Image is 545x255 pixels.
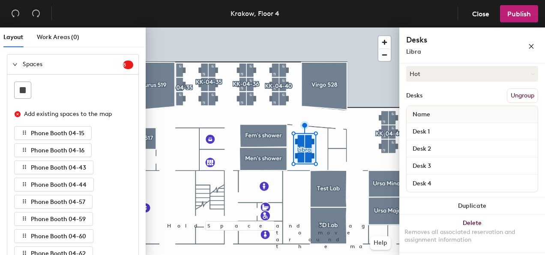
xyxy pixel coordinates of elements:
span: Phone Booth 04-59 [31,216,86,223]
span: Phone Booth 04-44 [31,181,87,188]
button: Phone Booth 04-15 [14,126,92,140]
span: Close [472,10,489,18]
span: Phone Booth 04-16 [31,147,84,154]
button: Redo (⌘ + ⇧ + Z) [27,5,45,22]
button: Phone Booth 04-59 [14,212,93,226]
button: Ungroup [507,88,538,103]
h4: Desks [406,34,500,46]
button: Phone Booth 04-60 [14,229,93,243]
button: Phone Booth 04-16 [14,143,92,157]
span: Phone Booth 04-60 [31,233,86,240]
span: Phone Booth 04-57 [31,198,85,206]
button: Hot [406,66,538,82]
button: DeleteRemoves all associated reservation and assignment information [399,215,545,252]
span: Name [408,107,434,122]
button: Phone Booth 04-44 [14,178,94,191]
div: Krakow, Floor 4 [231,8,279,19]
input: Unnamed desk [408,177,536,189]
div: Removes all associated reservation and assignment information [404,228,540,244]
span: Work Areas (0) [37,33,79,41]
button: Phone Booth 04-43 [14,161,93,174]
span: undo [11,9,20,18]
button: Close [465,5,497,22]
div: Desks [406,92,422,99]
span: Spaces [23,55,123,74]
input: Unnamed desk [408,126,536,138]
button: Undo (⌘ + Z) [7,5,24,22]
span: Publish [507,10,531,18]
span: close-circle [15,111,21,117]
span: expanded [12,62,18,67]
span: Layout [3,33,23,41]
button: Phone Booth 04-57 [14,195,93,209]
span: Libra [406,48,421,55]
button: Duplicate [399,197,545,215]
sup: 8 [123,61,133,69]
span: Phone Booth 04-15 [31,130,84,137]
input: Unnamed desk [408,160,536,172]
button: Publish [500,5,538,22]
button: Help [370,236,391,250]
span: close [528,43,534,49]
span: 8 [123,62,133,68]
div: Add existing spaces to the map [24,109,126,119]
span: Phone Booth 04-43 [31,164,86,171]
input: Unnamed desk [408,143,536,155]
